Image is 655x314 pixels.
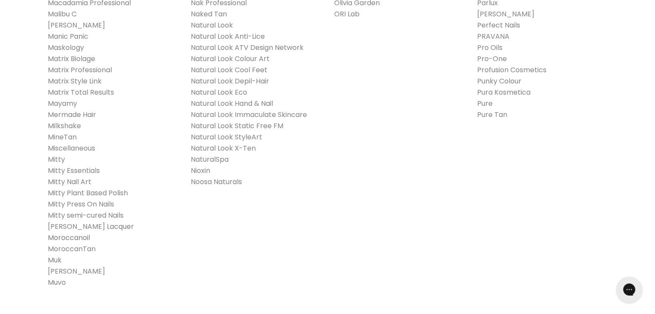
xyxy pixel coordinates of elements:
[191,132,262,142] a: Natural Look StyleArt
[191,43,304,52] a: Natural Look ATV Design Network
[48,277,66,287] a: Muvo
[191,143,256,153] a: Natural Look X-Ten
[191,121,283,131] a: Natural Look Static Free FM
[477,31,509,41] a: PRAVANA
[191,65,267,75] a: Natural Look Cool Feet
[191,166,210,175] a: Nioxin
[477,87,531,97] a: Pura Kosmetica
[48,244,96,254] a: MoroccanTan
[48,43,84,52] a: Maskology
[477,76,522,86] a: Punky Colour
[48,255,62,265] a: Muk
[48,199,114,209] a: Mitty Press On Nails
[477,110,507,120] a: Pure Tan
[191,9,227,19] a: Naked Tan
[612,274,646,305] iframe: Gorgias live chat messenger
[334,9,360,19] a: ORI Lab
[48,222,134,231] a: [PERSON_NAME] Lacquer
[48,9,77,19] a: Malibu C
[477,65,546,75] a: Profusion Cosmetics
[48,76,102,86] a: Matrix Style Link
[48,166,100,175] a: Mitty Essentials
[48,154,65,164] a: Mitty
[48,31,88,41] a: Manic Panic
[477,9,534,19] a: [PERSON_NAME]
[48,132,77,142] a: MineTan
[191,154,229,164] a: NaturalSpa
[48,87,114,97] a: Matrix Total Results
[191,31,265,41] a: Natural Look Anti-Lice
[191,177,242,187] a: Noosa Naturals
[191,110,307,120] a: Natural Look Immaculate Skincare
[48,54,95,64] a: Matrix Biolage
[191,54,270,64] a: Natural Look Colour Art
[477,54,507,64] a: Pro-One
[477,20,520,30] a: Perfect Nails
[48,143,95,153] a: Miscellaneous
[48,233,90,243] a: Moroccanoil
[48,65,112,75] a: Matrix Professional
[477,99,493,108] a: Pure
[48,266,105,276] a: [PERSON_NAME]
[191,99,273,108] a: Natural Look Hand & Nail
[477,43,503,52] a: Pro Oils
[191,76,269,86] a: Natural Look Depil-Hair
[48,210,124,220] a: Mitty semi-cured Nails
[191,20,233,30] a: Natural Look
[48,20,105,30] a: [PERSON_NAME]
[48,177,91,187] a: Mitty Nail Art
[48,121,81,131] a: Milkshake
[48,110,96,120] a: Mermade Hair
[191,87,247,97] a: Natural Look Eco
[48,99,77,108] a: Mayamy
[48,188,128,198] a: Mitty Plant Based Polish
